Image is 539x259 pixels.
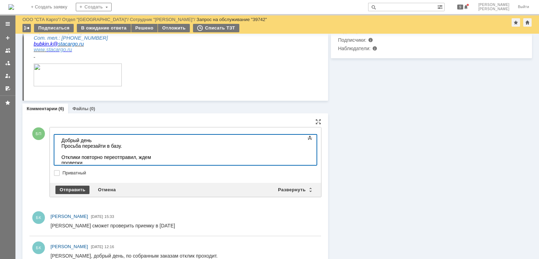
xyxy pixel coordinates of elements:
[51,214,88,219] span: [PERSON_NAME]
[62,170,315,176] label: Приватный
[17,203,42,209] a: stacargo.ru
[59,106,64,111] div: (6)
[62,17,127,22] a: Отдел "[GEOGRAPHIC_DATA]"
[36,203,38,209] span: .
[32,127,45,140] span: БП
[3,20,102,31] div: Отклики повторно переотправил, ждем проверки
[24,198,29,203] span: @
[3,8,102,14] div: Просьба перезайти в базу.
[2,58,13,69] a: Заявки в моей ответственности
[4,161,51,167] span: [PERSON_NAME]
[4,186,35,191] span: Оф. тел.: +
[22,17,62,22] div: /
[437,3,444,10] span: Расширенный поиск
[51,213,88,220] a: [PERSON_NAME]
[338,46,408,51] div: Наблюдатели:
[478,3,510,7] span: [PERSON_NAME]
[62,17,130,22] div: /
[197,17,267,22] div: Запрос на обслуживание "39742"
[2,83,13,94] a: Мои согласования
[3,3,102,8] div: Добрый день
[76,3,112,11] div: Создать
[478,7,510,11] span: [PERSON_NAME]
[130,17,194,22] a: Сотрудник "[PERSON_NAME]"
[4,174,49,179] span: ООО «СТА Карго»
[457,5,464,9] span: 9
[2,32,13,44] a: Создать заявку
[91,214,103,219] span: [DATE]
[338,37,408,43] div: Подписчики:
[4,198,48,203] span: stacargo
[4,203,15,209] span: www
[523,18,532,27] div: Сделать домашней страницей
[19,198,21,203] span: .
[306,134,314,142] span: Показать панель инструментов
[50,198,54,203] span: ru
[130,17,197,22] div: /
[2,70,13,81] a: Мои заявки
[4,155,37,161] span: С уважением,
[105,214,114,219] span: 15:33
[27,106,58,111] a: Комментарии
[51,244,88,249] span: [PERSON_NAME]
[4,198,29,203] a: bubkin.k@
[91,245,103,249] span: [DATE]
[48,198,50,203] span: .
[38,203,42,209] span: ru
[105,245,114,249] span: 12:16
[17,203,36,209] span: stacargo
[4,180,72,185] span: ОП г. [GEOGRAPHIC_DATA]
[4,168,57,173] span: Руководитель склада
[4,192,78,197] span: Сот. тел.: [PHONE_NUMBER]
[22,24,31,32] div: Работа с массовостью
[512,18,520,27] div: Добавить в избранное
[2,45,13,56] a: Заявки на командах
[315,119,321,125] div: На всю страницу
[15,203,42,209] span: .
[8,4,14,10] a: Перейти на домашнюю страницу
[51,243,88,250] a: [PERSON_NAME]
[4,220,92,243] img: download
[35,186,93,191] span: 7(4852)637-120 вн. 1201
[8,4,14,10] img: logo
[89,106,95,111] div: (0)
[72,106,88,111] a: Файлы
[22,17,60,22] a: ООО "СТА Карго"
